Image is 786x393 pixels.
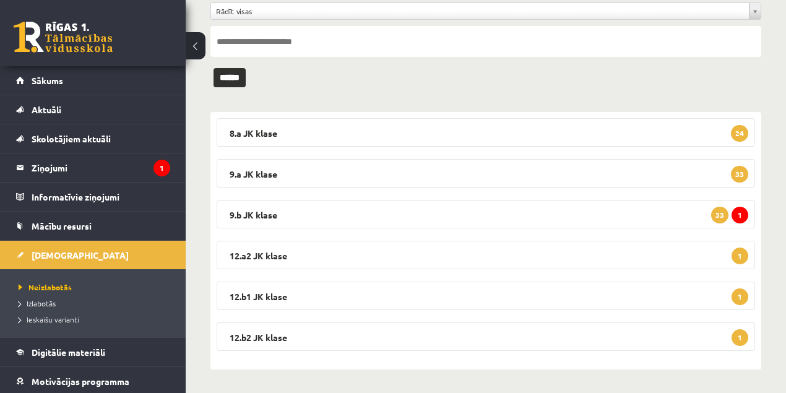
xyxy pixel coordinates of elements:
[732,248,748,264] span: 1
[14,22,113,53] a: Rīgas 1. Tālmācības vidusskola
[19,314,79,324] span: Ieskaišu varianti
[19,282,72,292] span: Neizlabotās
[32,347,105,358] span: Digitālie materiāli
[32,153,170,182] legend: Ziņojumi
[16,124,170,153] a: Skolotājiem aktuāli
[217,159,755,188] legend: 9.a JK klase
[732,207,748,223] span: 1
[732,329,748,346] span: 1
[217,322,755,351] legend: 12.b2 JK klase
[153,160,170,176] i: 1
[32,376,129,387] span: Motivācijas programma
[16,153,170,182] a: Ziņojumi1
[211,3,761,19] a: Rādīt visas
[19,314,173,325] a: Ieskaišu varianti
[19,298,173,309] a: Izlabotās
[32,220,92,231] span: Mācību resursi
[217,282,755,310] legend: 12.b1 JK klase
[16,338,170,366] a: Digitālie materiāli
[16,66,170,95] a: Sākums
[19,282,173,293] a: Neizlabotās
[16,241,170,269] a: [DEMOGRAPHIC_DATA]
[711,207,728,223] span: 33
[216,3,745,19] span: Rādīt visas
[16,212,170,240] a: Mācību resursi
[32,104,61,115] span: Aktuāli
[32,249,129,261] span: [DEMOGRAPHIC_DATA]
[19,298,56,308] span: Izlabotās
[217,118,755,147] legend: 8.a JK klase
[217,200,755,228] legend: 9.b JK klase
[16,183,170,211] a: Informatīvie ziņojumi
[32,75,63,86] span: Sākums
[32,133,111,144] span: Skolotājiem aktuāli
[731,166,748,183] span: 33
[731,125,748,142] span: 24
[732,288,748,305] span: 1
[32,183,170,211] legend: Informatīvie ziņojumi
[16,95,170,124] a: Aktuāli
[217,241,755,269] legend: 12.a2 JK klase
